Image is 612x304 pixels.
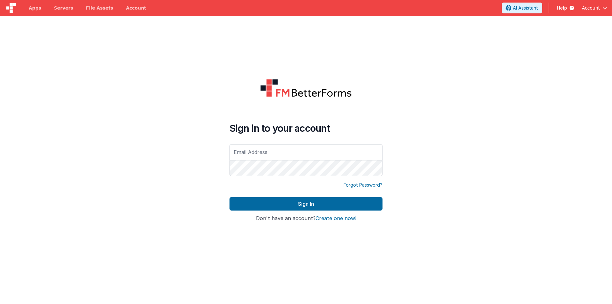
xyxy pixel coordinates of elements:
[582,5,607,11] button: Account
[29,5,41,11] span: Apps
[229,197,382,211] button: Sign In
[229,144,382,160] input: Email Address
[229,122,382,134] h4: Sign in to your account
[344,182,382,188] a: Forgot Password?
[316,216,356,221] button: Create one now!
[557,5,567,11] span: Help
[513,5,538,11] span: AI Assistant
[229,216,382,221] h4: Don't have an account?
[582,5,600,11] span: Account
[86,5,113,11] span: File Assets
[502,3,542,13] button: AI Assistant
[54,5,73,11] span: Servers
